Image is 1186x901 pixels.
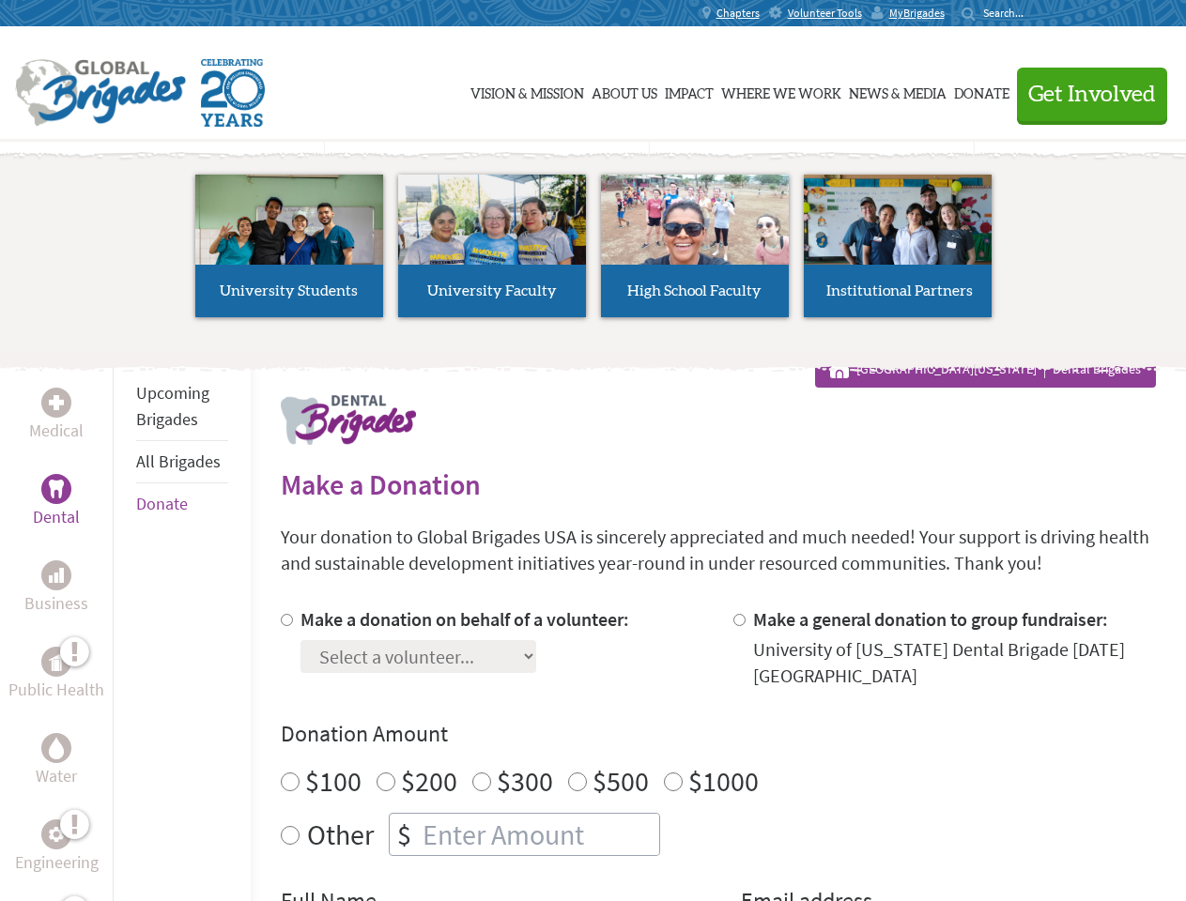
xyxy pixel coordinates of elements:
li: Donate [136,483,228,525]
button: Get Involved [1017,68,1167,121]
div: University of [US_STATE] Dental Brigade [DATE] [GEOGRAPHIC_DATA] [753,636,1156,689]
span: Chapters [716,6,760,21]
img: logo-dental.png [281,395,416,445]
span: High School Faculty [627,283,762,298]
p: Engineering [15,849,99,876]
img: Public Health [49,652,64,671]
div: Water [41,733,71,763]
a: University Students [195,175,383,317]
span: Volunteer Tools [788,6,862,21]
li: Upcoming Brigades [136,373,228,441]
img: Water [49,737,64,758]
label: $200 [401,763,457,799]
div: Engineering [41,819,71,849]
a: All Brigades [136,450,221,472]
div: Dental [41,474,71,504]
img: Engineering [49,827,64,842]
img: Global Brigades Celebrating 20 Years [201,59,265,127]
img: menu_brigades_submenu_4.jpg [804,175,992,299]
p: Water [36,763,77,789]
img: menu_brigades_submenu_3.jpg [601,175,789,266]
span: Institutional Partners [826,283,973,298]
a: Vision & Mission [470,44,584,138]
h2: Make a Donation [281,467,1156,501]
div: Medical [41,388,71,418]
a: Upcoming Brigades [136,382,209,430]
a: Institutional Partners [804,175,992,317]
input: Search... [983,6,1037,20]
label: $1000 [688,763,759,799]
img: Medical [49,395,64,410]
label: Make a donation on behalf of a volunteer: [300,607,629,631]
p: Business [24,590,88,617]
a: About Us [592,44,657,138]
div: Public Health [41,647,71,677]
span: University Students [220,283,358,298]
img: Global Brigades Logo [15,59,186,127]
div: $ [390,814,419,855]
a: WaterWater [36,733,77,789]
a: University Faculty [398,175,586,317]
a: Impact [665,44,714,138]
label: $500 [593,763,649,799]
label: Other [307,813,374,856]
label: $300 [497,763,553,799]
p: Dental [33,504,80,530]
p: Your donation to Global Brigades USA is sincerely appreciated and much needed! Your support is dr... [281,524,1156,576]
label: Make a general donation to group fundraiser: [753,607,1108,631]
span: MyBrigades [889,6,945,21]
li: All Brigades [136,441,228,483]
a: High School Faculty [601,175,789,317]
span: University Faculty [427,283,557,298]
a: Public HealthPublic Health [8,647,104,703]
label: $100 [305,763,362,799]
img: menu_brigades_submenu_2.jpg [398,175,586,300]
a: DentalDental [33,474,80,530]
h4: Donation Amount [281,719,1156,749]
div: Business [41,560,71,590]
p: Public Health [8,677,104,703]
img: Dental [49,480,64,497]
input: Enter Amount [419,814,659,855]
a: News & Media [849,44,947,138]
img: Business [49,568,64,583]
a: Donate [954,44,1009,138]
a: BusinessBusiness [24,560,88,617]
span: Get Involved [1028,84,1156,106]
a: Where We Work [721,44,841,138]
a: Donate [136,493,188,514]
img: menu_brigades_submenu_1.jpg [195,175,383,299]
a: MedicalMedical [29,388,84,444]
p: Medical [29,418,84,444]
a: EngineeringEngineering [15,819,99,876]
